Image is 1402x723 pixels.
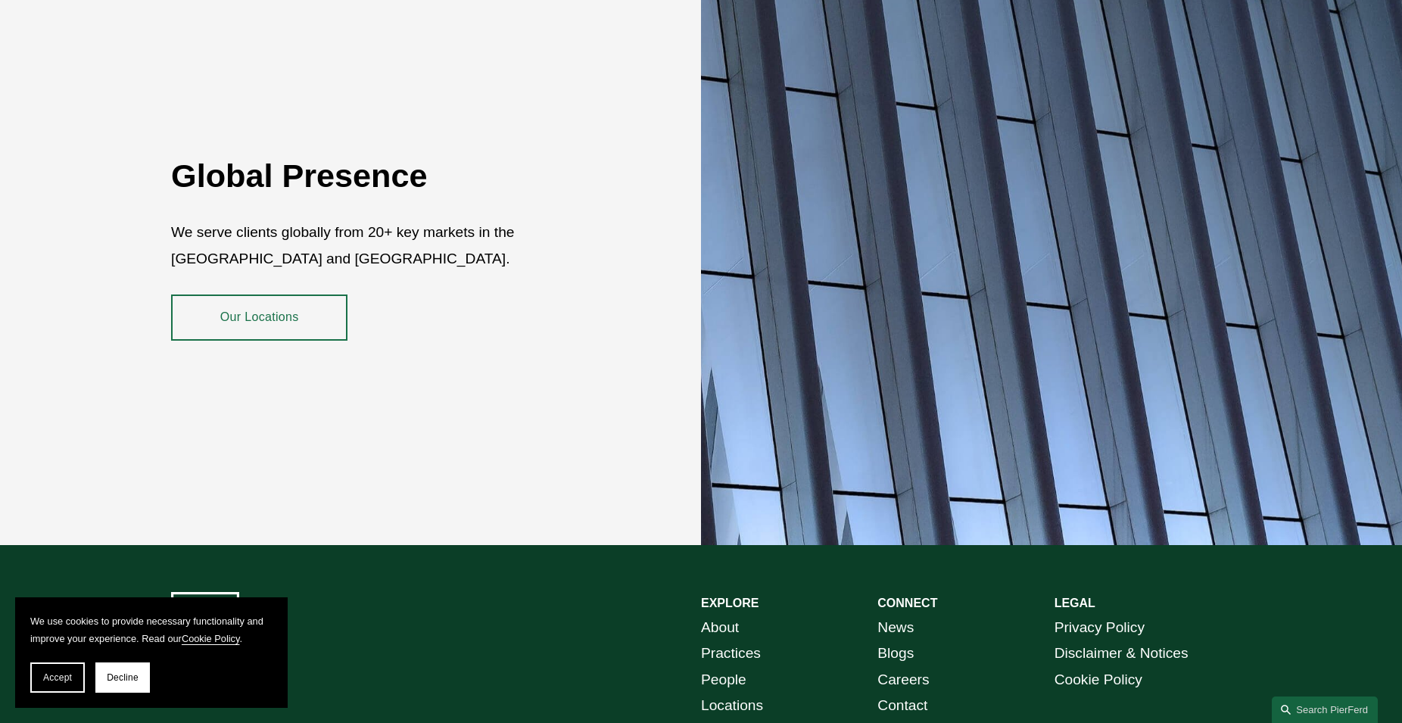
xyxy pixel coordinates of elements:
a: Privacy Policy [1055,615,1145,641]
a: Search this site [1272,697,1378,723]
a: Contact [877,693,927,719]
a: About [701,615,739,641]
button: Decline [95,662,150,693]
p: We serve clients globally from 20+ key markets in the [GEOGRAPHIC_DATA] and [GEOGRAPHIC_DATA]. [171,220,612,272]
a: News [877,615,914,641]
a: Cookie Policy [1055,667,1142,693]
a: Careers [877,667,929,693]
a: Cookie Policy [182,633,240,644]
h2: Global Presence [171,156,612,195]
strong: CONNECT [877,597,937,609]
section: Cookie banner [15,597,288,708]
span: Decline [107,672,139,683]
span: Accept [43,672,72,683]
strong: LEGAL [1055,597,1095,609]
button: Accept [30,662,85,693]
a: Locations [701,693,763,719]
a: Disclaimer & Notices [1055,640,1189,667]
strong: EXPLORE [701,597,759,609]
a: Blogs [877,640,914,667]
a: Our Locations [171,294,347,340]
p: We use cookies to provide necessary functionality and improve your experience. Read our . [30,612,273,647]
a: People [701,667,746,693]
a: Practices [701,640,761,667]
